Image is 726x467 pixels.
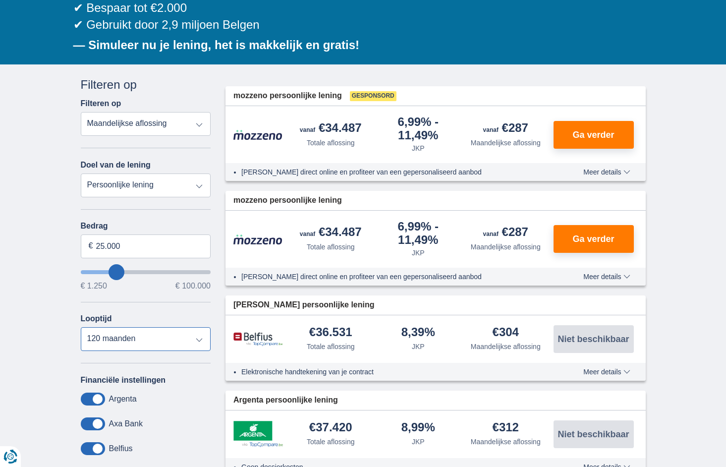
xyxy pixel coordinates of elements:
span: Meer details [583,273,630,280]
div: €304 [493,326,519,340]
div: Filteren op [81,76,211,93]
button: Meer details [576,168,637,176]
li: [PERSON_NAME] direct online en profiteer van een gepersonaliseerd aanbod [241,272,547,282]
label: Belfius [109,444,133,453]
span: Argenta persoonlijke lening [233,395,338,406]
span: Meer details [583,169,630,175]
label: Filteren op [81,99,121,108]
button: Niet beschikbaar [554,420,634,448]
label: Financiële instellingen [81,376,166,385]
div: Maandelijkse aflossing [471,342,541,351]
li: Elektronische handtekening van je contract [241,367,547,377]
div: €287 [483,226,528,240]
span: Ga verder [572,234,614,243]
div: Totale aflossing [307,242,355,252]
button: Ga verder [554,121,634,149]
div: JKP [412,342,425,351]
button: Niet beschikbaar [554,325,634,353]
input: wantToBorrow [81,270,211,274]
label: Axa Bank [109,419,143,428]
div: €287 [483,122,528,136]
img: product.pl.alt Mozzeno [233,129,283,140]
span: € 100.000 [175,282,211,290]
span: mozzeno persoonlijke lening [233,195,342,206]
div: JKP [412,248,425,258]
span: Meer details [583,368,630,375]
img: product.pl.alt Belfius [233,332,283,347]
div: Totale aflossing [307,342,355,351]
button: Meer details [576,273,637,281]
div: €34.487 [300,226,362,240]
span: mozzeno persoonlijke lening [233,90,342,102]
div: €36.531 [309,326,352,340]
div: Totale aflossing [307,138,355,148]
div: Maandelijkse aflossing [471,242,541,252]
div: 6,99% [379,221,458,246]
div: JKP [412,437,425,447]
div: Totale aflossing [307,437,355,447]
img: product.pl.alt Argenta [233,421,283,447]
span: [PERSON_NAME] persoonlijke lening [233,299,374,311]
div: 8,99% [401,421,435,435]
span: € [89,240,93,252]
li: [PERSON_NAME] direct online en profiteer van een gepersonaliseerd aanbod [241,167,547,177]
span: € 1.250 [81,282,107,290]
label: Bedrag [81,222,211,231]
div: €312 [493,421,519,435]
span: Gesponsord [350,91,396,101]
div: 8,39% [401,326,435,340]
img: product.pl.alt Mozzeno [233,234,283,245]
label: Argenta [109,395,137,404]
span: Niet beschikbaar [558,430,629,439]
div: 6,99% [379,116,458,141]
div: €34.487 [300,122,362,136]
div: Maandelijkse aflossing [471,437,541,447]
label: Looptijd [81,314,112,323]
label: Doel van de lening [81,161,151,170]
div: €37.420 [309,421,352,435]
div: Maandelijkse aflossing [471,138,541,148]
div: JKP [412,143,425,153]
button: Meer details [576,368,637,376]
button: Ga verder [554,225,634,253]
b: — Simuleer nu je lening, het is makkelijk en gratis! [73,38,360,52]
span: Ga verder [572,130,614,139]
span: Niet beschikbaar [558,335,629,344]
